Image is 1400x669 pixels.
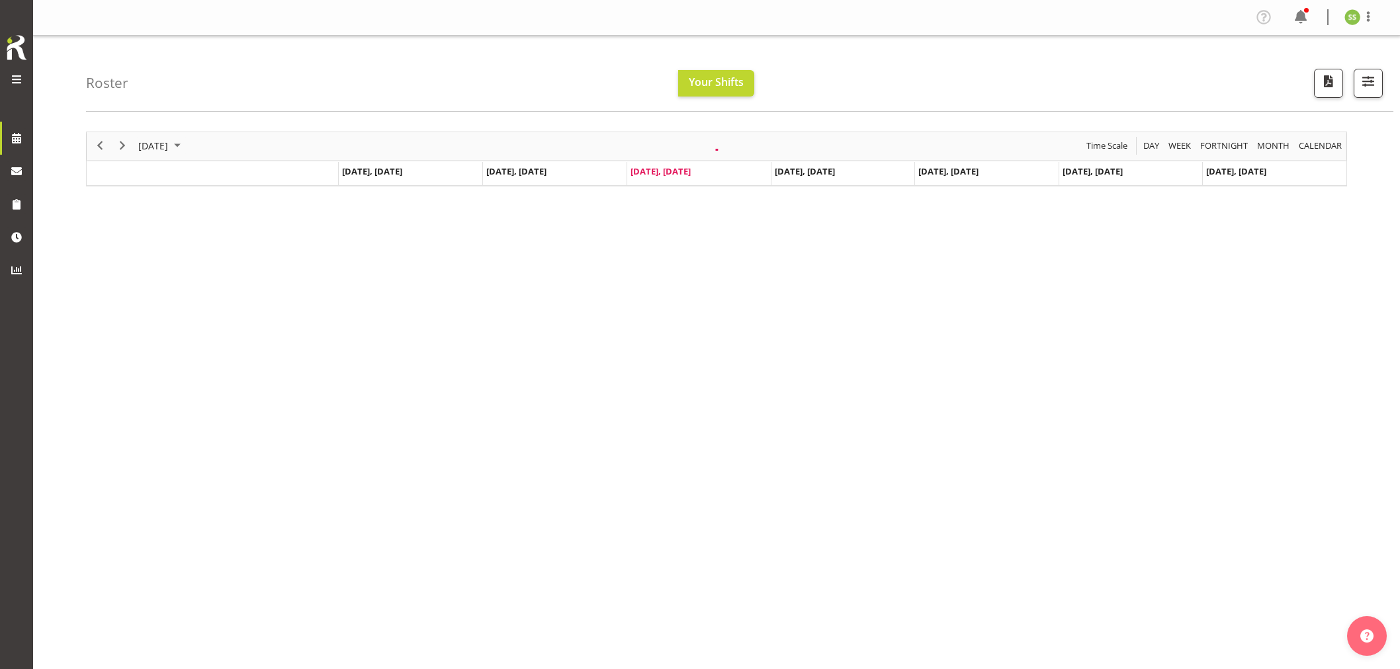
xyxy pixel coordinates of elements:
button: Filter Shifts [1354,69,1383,98]
img: help-xxl-2.png [1360,629,1374,643]
img: sivanila-sapati8639.jpg [1344,9,1360,25]
button: Your Shifts [678,70,754,97]
div: Timeline Week of September 24, 2025 [86,132,1347,186]
button: Download a PDF of the roster according to the set date range. [1314,69,1343,98]
img: Rosterit icon logo [3,33,30,62]
span: Your Shifts [689,75,744,89]
h4: Roster [86,75,128,91]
